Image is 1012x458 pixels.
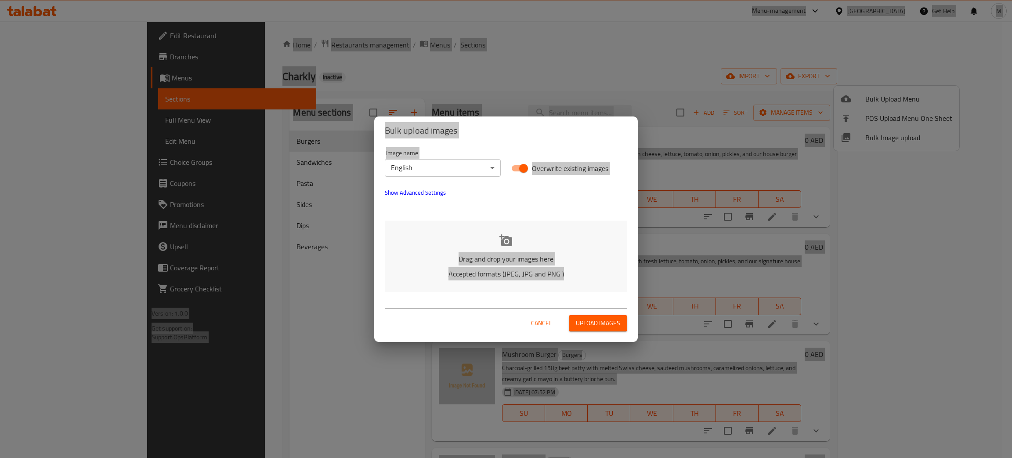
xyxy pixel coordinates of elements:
span: Overwrite existing images [532,163,608,174]
button: show more [379,182,451,203]
span: Show Advanced Settings [385,187,446,198]
p: Accepted formats (JPEG, JPG and PNG ) [398,269,614,279]
span: Cancel [531,318,552,329]
h2: Bulk upload images [385,124,627,138]
p: Drag and drop your images here [398,254,614,264]
div: English [385,159,501,177]
button: Upload images [569,315,627,331]
button: Cancel [528,315,556,331]
span: Upload images [576,318,620,329]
